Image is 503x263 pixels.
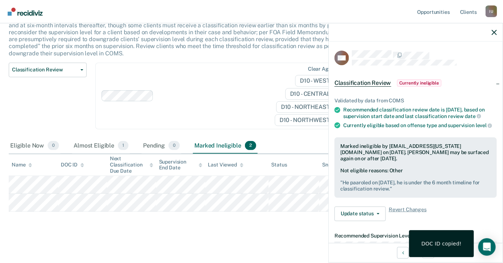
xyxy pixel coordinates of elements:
div: DOC ID copied! [421,240,462,247]
p: This alert helps staff identify clients due or overdue for a classification review, which are gen... [9,15,383,57]
div: Classification ReviewCurrently ineligible [329,71,503,95]
span: D10 - CENTRAL [285,88,341,100]
span: Classification Review [12,67,78,73]
div: Eligible Now [9,138,60,154]
button: Update status [334,207,386,221]
div: Not eligible reasons: Other [340,168,491,192]
div: 2 / 2 [329,243,503,262]
span: 0 [48,141,59,150]
span: 2 [245,141,256,150]
div: Recommended classification review date is [DATE], based on supervision start date and last classi... [343,107,497,119]
div: Status [272,162,287,168]
div: Supervision End Date [159,159,202,171]
button: Previous Opportunity [397,247,409,259]
div: I U [486,5,497,17]
span: level [476,122,492,128]
div: Clear agents [308,66,339,72]
div: Marked ineligible by [EMAIL_ADDRESS][US_STATE][DOMAIN_NAME] on [DATE]. [PERSON_NAME] may be surfa... [340,143,491,161]
img: Recidiviz [8,8,43,16]
span: D10 - WEST [295,75,340,87]
div: DOC ID [61,162,84,168]
dt: Recommended Supervision Level MEDIUM [334,233,497,239]
button: Profile dropdown button [486,5,497,17]
div: Almost Eligible [72,138,130,154]
span: D10 - NORTHEAST [276,101,340,113]
div: Marked Ineligible [193,138,258,154]
span: date [465,113,481,119]
div: Snooze ends in [322,162,363,168]
div: Pending [142,138,181,154]
span: 1 [118,141,128,150]
span: Revert Changes [389,207,427,221]
span: 0 [169,141,180,150]
div: Currently eligible based on offense type and supervision [343,122,497,129]
div: Validated by data from COMS [334,98,497,104]
span: Currently ineligible [397,79,442,87]
div: Open Intercom Messenger [478,238,496,256]
div: Name [12,162,32,168]
span: D10 - NORTHWEST [275,114,340,126]
span: Classification Review [334,79,391,87]
pre: " He paaroled on [DATE], he is under the 6 month timeline for classification review. " [340,180,491,192]
div: Last Viewed [208,162,243,168]
div: Next Classification Due Date [110,156,153,174]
